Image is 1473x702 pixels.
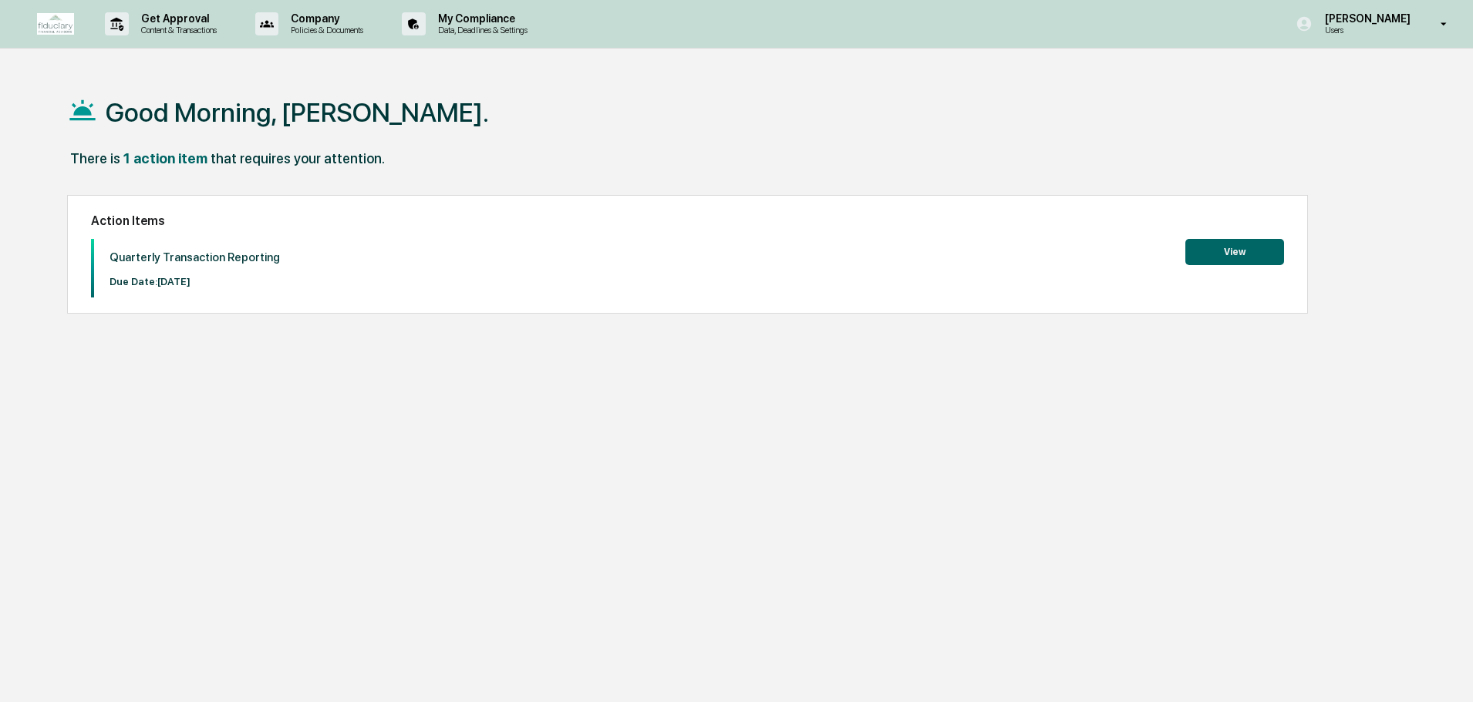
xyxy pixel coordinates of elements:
[1185,239,1284,265] button: View
[1185,244,1284,258] a: View
[70,150,120,166] div: There is
[91,213,1284,228] h2: Action Items
[110,250,280,264] p: Quarterly Transaction Reporting
[278,25,371,35] p: Policies & Documents
[129,12,224,25] p: Get Approval
[106,97,489,128] h1: Good Morning, [PERSON_NAME].
[123,150,207,166] div: 1 action item
[211,150,385,166] div: that requires your attention.
[110,276,280,287] p: Due Date: [DATE]
[426,12,535,25] p: My Compliance
[129,25,224,35] p: Content & Transactions
[1313,25,1418,35] p: Users
[426,25,535,35] p: Data, Deadlines & Settings
[278,12,371,25] p: Company
[37,13,74,35] img: logo
[1313,12,1418,25] p: [PERSON_NAME]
